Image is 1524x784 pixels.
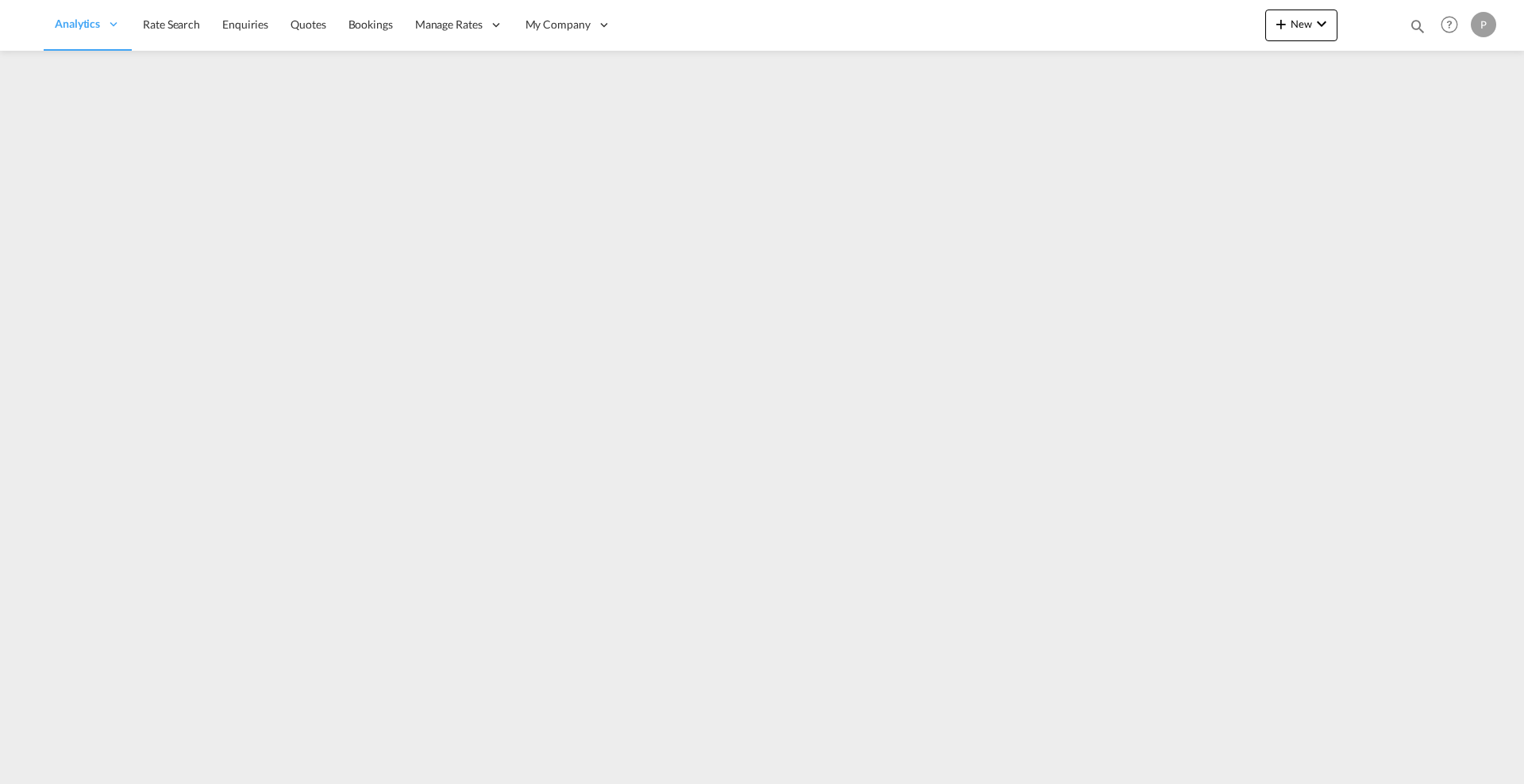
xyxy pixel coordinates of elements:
[1436,11,1463,38] span: Help
[143,17,200,31] span: Rate Search
[1471,12,1496,37] div: P
[222,17,268,31] span: Enquiries
[291,17,325,31] span: Quotes
[348,17,393,31] span: Bookings
[1272,17,1331,30] span: New
[1312,14,1331,33] md-icon: icon-chevron-down
[1265,10,1337,41] button: icon-plus 400-fgNewicon-chevron-down
[1436,11,1471,40] div: Help
[415,17,483,33] span: Manage Rates
[525,17,591,33] span: My Company
[1409,17,1426,35] md-icon: icon-magnify
[1272,14,1291,33] md-icon: icon-plus 400-fg
[1409,17,1426,41] div: icon-magnify
[55,16,100,32] span: Analytics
